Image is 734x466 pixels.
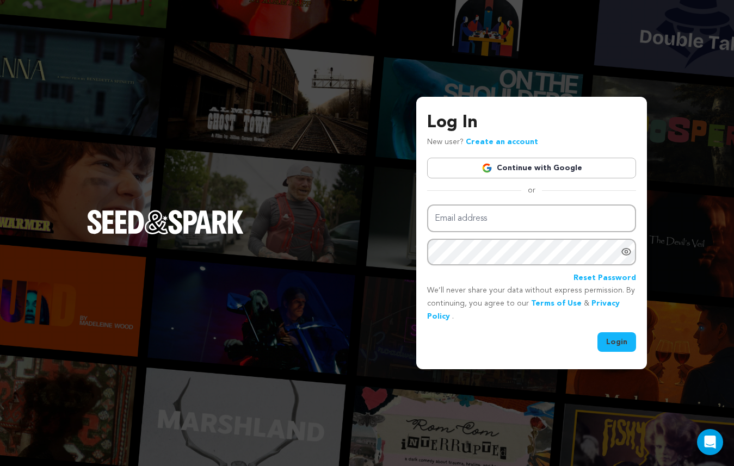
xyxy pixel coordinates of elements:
input: Email address [427,204,636,232]
a: Continue with Google [427,158,636,178]
span: or [521,185,542,196]
div: Open Intercom Messenger [697,429,723,455]
a: Seed&Spark Homepage [87,210,244,256]
a: Create an account [466,138,538,146]
a: Show password as plain text. Warning: this will display your password on the screen. [621,246,632,257]
p: New user? [427,136,538,149]
img: Google logo [482,163,492,173]
a: Reset Password [573,272,636,285]
a: Privacy Policy [427,300,620,320]
button: Login [597,332,636,352]
a: Terms of Use [531,300,582,307]
img: Seed&Spark Logo [87,210,244,234]
p: We’ll never share your data without express permission. By continuing, you agree to our & . [427,284,636,323]
h3: Log In [427,110,636,136]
